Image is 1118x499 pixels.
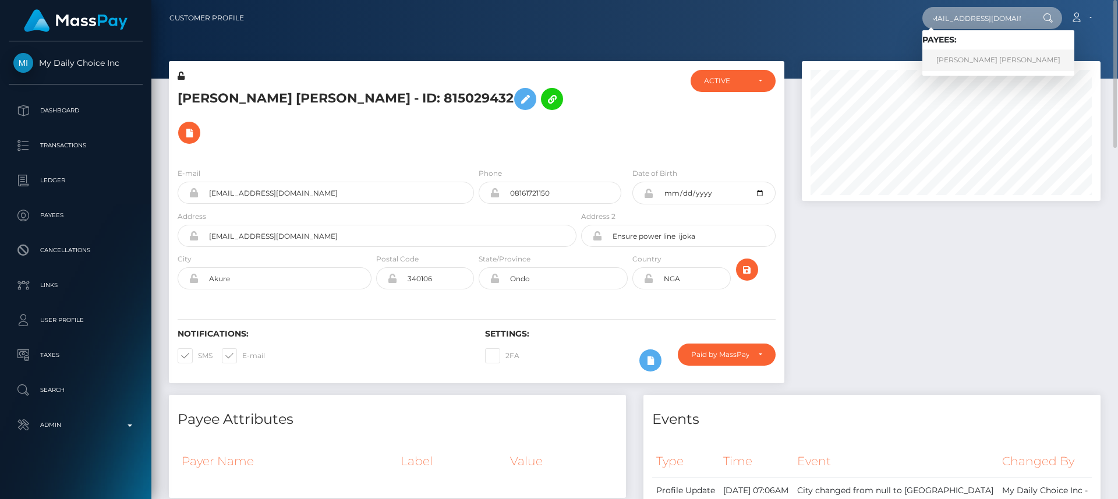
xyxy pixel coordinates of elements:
a: Links [9,271,143,300]
label: E-mail [222,348,265,363]
p: Ledger [13,172,138,189]
p: Transactions [13,137,138,154]
h4: Events [652,409,1092,430]
label: Address [178,211,206,222]
a: Payees [9,201,143,230]
th: Payer Name [178,445,397,477]
h4: Payee Attributes [178,409,617,430]
label: Phone [479,168,502,179]
a: Customer Profile [169,6,244,30]
label: 2FA [485,348,519,363]
div: Paid by MassPay [691,350,749,359]
p: Payees [13,207,138,224]
a: Admin [9,410,143,440]
p: Cancellations [13,242,138,259]
label: Country [632,254,661,264]
label: SMS [178,348,213,363]
th: Time [719,445,792,477]
h6: Settings: [485,329,775,339]
th: Label [397,445,506,477]
label: Postal Code [376,254,419,264]
th: Value [506,445,617,477]
th: Event [793,445,998,477]
label: City [178,254,192,264]
label: E-mail [178,168,200,179]
button: ACTIVE [691,70,776,92]
a: User Profile [9,306,143,335]
img: My Daily Choice Inc [13,53,33,73]
p: Dashboard [13,102,138,119]
label: Date of Birth [632,168,677,179]
a: Dashboard [9,96,143,125]
input: Search... [922,7,1032,29]
a: Cancellations [9,236,143,265]
th: Type [652,445,719,477]
p: Links [13,277,138,294]
p: User Profile [13,312,138,329]
p: Search [13,381,138,399]
a: Taxes [9,341,143,370]
h6: Notifications: [178,329,468,339]
th: Changed By [998,445,1092,477]
h6: Payees: [922,35,1074,45]
span: My Daily Choice Inc [9,58,143,68]
label: Address 2 [581,211,615,222]
a: Search [9,376,143,405]
a: [PERSON_NAME] [PERSON_NAME] [922,49,1074,71]
p: Taxes [13,346,138,364]
img: MassPay Logo [24,9,128,32]
p: Admin [13,416,138,434]
label: State/Province [479,254,530,264]
h5: [PERSON_NAME] [PERSON_NAME] - ID: 815029432 [178,82,570,150]
a: Transactions [9,131,143,160]
a: Ledger [9,166,143,195]
div: ACTIVE [704,76,749,86]
button: Paid by MassPay [678,344,776,366]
